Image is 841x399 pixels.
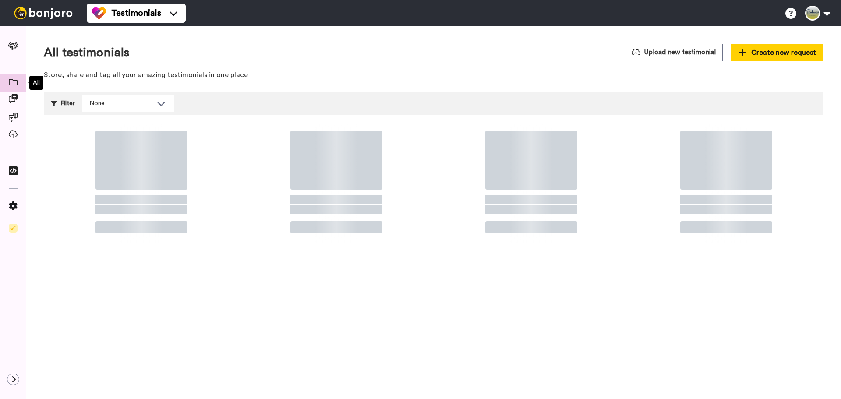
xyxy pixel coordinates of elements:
span: Testimonials [111,7,161,19]
button: Upload new testimonial [625,44,723,61]
img: Checklist.svg [9,224,18,233]
div: None [89,99,152,108]
img: bj-logo-header-white.svg [11,7,76,19]
p: Store, share and tag all your amazing testimonials in one place [44,70,823,80]
h1: All testimonials [44,46,129,60]
button: Create new request [731,44,823,61]
img: tm-color.svg [92,6,106,20]
span: Create new request [739,47,816,58]
div: Filter [51,95,75,112]
div: All [29,76,43,90]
